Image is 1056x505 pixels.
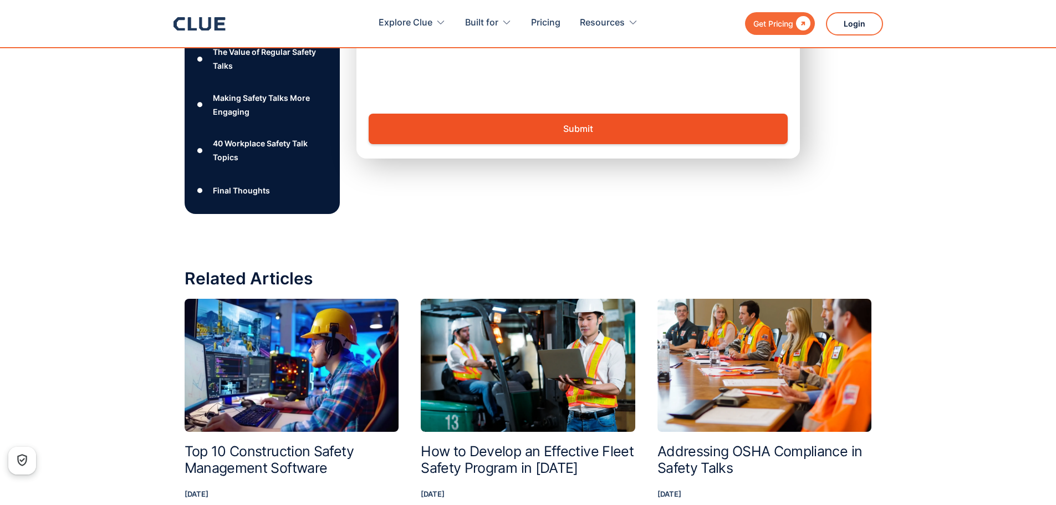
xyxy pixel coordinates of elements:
[657,443,872,476] h2: Addressing OSHA Compliance in Safety Talks
[193,45,331,73] a: ●The Value of Regular Safety Talks
[657,299,872,432] img: Addressing OSHA Compliance in Safety Talks
[421,299,635,432] img: How to Develop an Effective Fleet Safety Program in 2025
[193,182,331,199] a: ●Final Thoughts
[193,96,207,113] div: ●
[213,136,330,164] div: 40 Workplace Safety Talk Topics
[193,142,207,159] div: ●
[465,6,498,40] div: Built for
[421,443,635,476] h2: How to Develop an Effective Fleet Safety Program in [DATE]
[826,12,883,35] a: Login
[531,6,560,40] a: Pricing
[193,51,207,68] div: ●
[369,114,788,144] input: Submit
[580,6,625,40] div: Resources
[745,12,815,35] a: Get Pricing
[213,45,330,73] div: The Value of Regular Safety Talks
[185,299,399,432] img: Top 10 Construction Safety Management Software
[753,17,793,30] div: Get Pricing
[193,136,331,164] a: ●40 Workplace Safety Talk Topics
[379,6,446,40] div: Explore Clue
[185,269,872,288] div: Related Articles
[185,487,399,501] p: [DATE]
[465,6,512,40] div: Built for
[185,443,399,476] h2: Top 10 Construction Safety Management Software
[657,487,872,501] p: [DATE]
[193,182,207,199] div: ●
[213,183,270,197] div: Final Thoughts
[369,53,537,96] iframe: reCAPTCHA
[421,487,635,501] p: [DATE]
[213,91,330,119] div: Making Safety Talks More Engaging
[193,91,331,119] a: ●Making Safety Talks More Engaging
[793,17,810,30] div: 
[379,6,432,40] div: Explore Clue
[580,6,638,40] div: Resources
